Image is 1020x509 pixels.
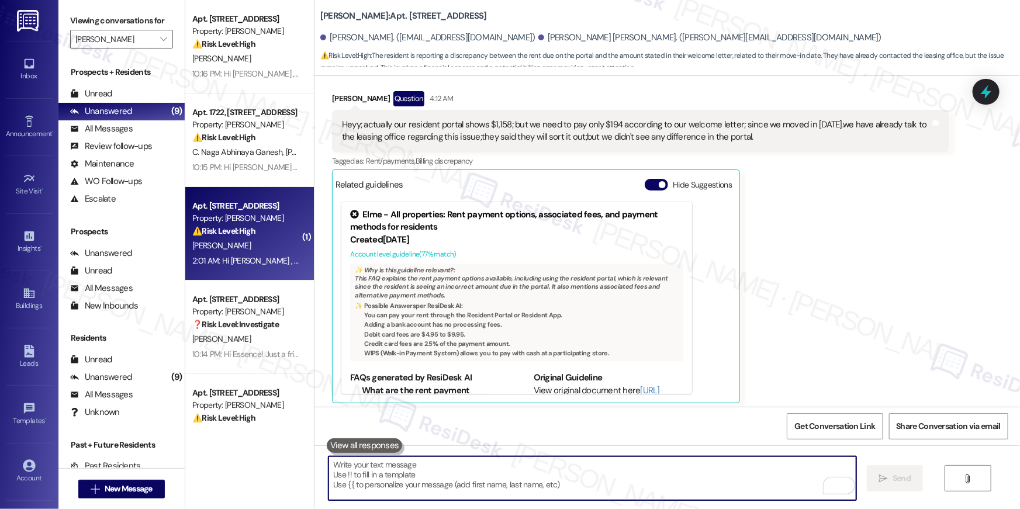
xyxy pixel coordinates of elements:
a: Templates • [6,399,53,430]
div: [PERSON_NAME] [PERSON_NAME]. ([PERSON_NAME][EMAIL_ADDRESS][DOMAIN_NAME]) [538,32,881,44]
div: (9) [168,102,185,120]
span: [PERSON_NAME] [192,334,251,344]
span: • [42,185,44,193]
span: Share Conversation via email [897,420,1001,432]
div: Question [393,91,424,106]
div: Property: [PERSON_NAME] [192,119,300,131]
div: Maintenance [70,158,134,170]
div: Created [DATE] [350,234,683,246]
div: Prospects + Residents [58,66,185,78]
div: Unanswered [70,247,132,259]
div: 2:01 AM: Hi [PERSON_NAME] , thank you for bringing this important matter to our attention. We've ... [192,255,969,266]
a: Buildings [6,283,53,315]
div: Prospects [58,226,185,238]
div: Past + Future Residents [58,439,185,451]
button: New Message [78,480,165,498]
div: New Inbounds [70,300,138,312]
div: 10:15 PM: Hi [PERSON_NAME] and [PERSON_NAME], thanks for reaching out! To avoid duplicate coverag... [192,162,907,172]
div: 10:14 PM: Hi Essence! Just a friendly reminder that late fees are applied on the 6th of the month... [192,349,672,359]
button: Get Conversation Link [787,413,883,439]
span: Get Conversation Link [794,420,875,432]
i:  [160,34,167,44]
li: Credit card fees are 2.5% of the payment amount. [364,340,679,348]
strong: ❓ Risk Level: Investigate [192,319,279,330]
span: New Message [105,483,153,495]
b: Original Guideline [534,372,603,383]
strong: ⚠️ Risk Level: High [320,51,371,60]
div: This FAQ explains the rent payment options available, including using the resident portal, which ... [350,264,683,361]
div: Unanswered [70,105,132,117]
div: [PERSON_NAME] [332,91,949,110]
span: Send [893,472,911,484]
div: All Messages [70,123,133,135]
span: : The resident is reporting a discrepancy between the rent due on the portal and the amount state... [320,50,1020,75]
span: • [45,415,47,423]
div: View original document here [534,385,684,410]
strong: ⚠️ Risk Level: High [192,132,255,143]
i:  [879,474,888,483]
li: Adding a bank account has no processing fees. [364,320,679,328]
div: Property: [PERSON_NAME] [192,399,300,411]
a: Account [6,456,53,487]
div: Unread [70,354,112,366]
div: Review follow-ups [70,140,152,153]
a: Leads [6,341,53,373]
a: Inbox [6,54,53,85]
div: Past Residents [70,460,141,472]
a: Site Visit • [6,169,53,200]
div: Property: [PERSON_NAME] [192,212,300,224]
div: ✨ Why is this guideline relevant?: [355,266,679,274]
span: [PERSON_NAME] [286,147,344,157]
div: 4:12 AM [427,92,454,105]
div: Apt. [STREET_ADDRESS] [192,200,300,212]
div: Heyy; actually our resident portal shows $1,158; but we need to pay only $194 according to our we... [342,119,931,144]
i:  [963,474,972,483]
div: (9) [168,368,185,386]
span: Billing discrepancy [416,156,473,166]
textarea: To enrich screen reader interactions, please activate Accessibility in Grammarly extension settings [329,456,856,500]
b: FAQs generated by ResiDesk AI [350,372,472,383]
div: Unread [70,265,112,277]
div: All Messages [70,389,133,401]
li: What are the rent payment options? [362,385,500,410]
span: [PERSON_NAME] [192,53,251,64]
div: Unread [70,88,112,100]
div: Escalate [70,193,116,205]
div: ✨ Possible Answer s per ResiDesk AI: [355,302,679,310]
div: Property: [PERSON_NAME] [192,306,300,318]
li: Debit card fees are $4.95 to $9.95. [364,330,679,338]
div: Apt. [STREET_ADDRESS] [192,13,300,25]
div: 10:16 PM: Hi [PERSON_NAME] , thank you for bringing this important matter to our attention. We've... [192,68,970,79]
div: Tagged as: [332,153,949,169]
strong: ⚠️ Risk Level: High [192,226,255,236]
strong: ⚠️ Risk Level: High [192,413,255,423]
div: Property: [PERSON_NAME] [192,25,300,37]
div: Residents [58,332,185,344]
button: Share Conversation via email [889,413,1008,439]
b: [PERSON_NAME]: Apt. [STREET_ADDRESS] [320,10,487,22]
div: Apt. [STREET_ADDRESS] [192,293,300,306]
span: C. Naga Abhinaya Ganesh [192,147,286,157]
div: All Messages [70,282,133,295]
li: WIPS (Walk-in Payment System) allows you to pay with cash at a participating store. [364,349,679,357]
div: Unanswered [70,371,132,383]
div: [PERSON_NAME]. ([EMAIL_ADDRESS][DOMAIN_NAME]) [320,32,535,44]
div: Elme - All properties: Rent payment options, associated fees, and payment methods for residents [350,209,683,234]
label: Viewing conversations for [70,12,173,30]
div: Apt. [STREET_ADDRESS] [192,387,300,399]
div: Apt. 1722, [STREET_ADDRESS] [192,106,300,119]
span: [PERSON_NAME] [192,240,251,251]
a: Insights • [6,226,53,258]
strong: ⚠️ Risk Level: High [192,39,255,49]
span: Rent/payments , [366,156,416,166]
i:  [91,484,99,494]
span: • [52,128,54,136]
div: Related guidelines [336,179,403,196]
img: ResiDesk Logo [17,10,41,32]
div: Account level guideline ( 77 % match) [350,248,683,261]
div: WO Follow-ups [70,175,142,188]
li: You can pay your rent through the Resident Portal or Resident App. [364,311,679,319]
div: Unknown [70,406,120,418]
button: Send [867,465,924,491]
label: Hide Suggestions [673,179,732,191]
